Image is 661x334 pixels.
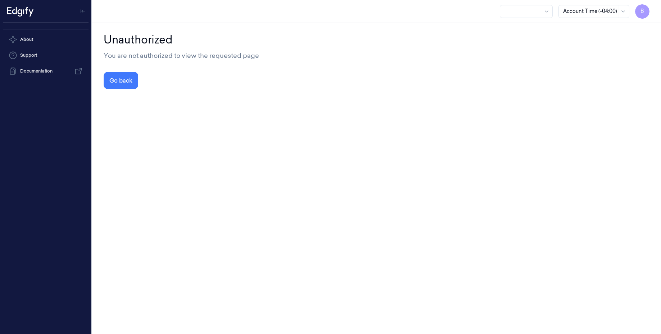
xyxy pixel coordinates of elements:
[77,5,89,17] button: Toggle Navigation
[104,32,649,48] div: Unauthorized
[104,72,138,89] button: Go back
[104,51,649,60] div: You are not authorized to view the requested page
[635,4,649,19] button: B
[3,64,89,78] a: Documentation
[3,32,89,47] button: About
[3,48,89,62] a: Support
